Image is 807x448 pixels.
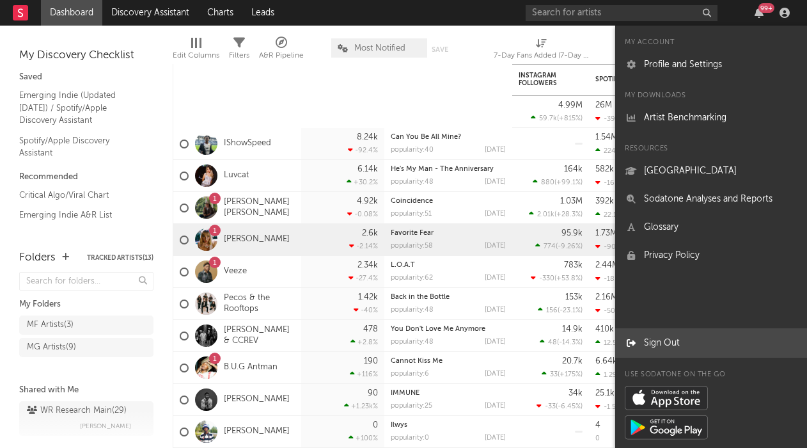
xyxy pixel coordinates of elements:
div: Ilwys [391,422,506,429]
div: 582k [595,165,614,173]
div: 6.14k [357,165,378,173]
a: MG Artists(9) [19,338,153,357]
a: [GEOGRAPHIC_DATA] [615,157,807,185]
div: 153k [565,293,583,301]
a: Luvcat [224,170,249,181]
div: 6.64k [595,357,617,365]
div: Edit Columns [173,48,219,63]
div: [DATE] [485,211,506,218]
div: -50.3k [595,307,625,315]
a: [PERSON_NAME] [PERSON_NAME] [224,197,295,219]
div: ( ) [529,210,583,218]
div: 478 [363,325,378,333]
div: 4 [595,421,600,429]
div: A&R Pipeline [259,48,304,63]
div: Instagram Followers [519,72,563,87]
a: Back in the Bottle [391,294,450,301]
div: -1.54k [595,403,624,411]
span: 156 [546,307,558,314]
span: -14.3 % [559,339,581,346]
span: -6.45 % [558,403,581,410]
span: [PERSON_NAME] [80,419,131,434]
div: popularity: 58 [391,243,433,250]
a: MF Artists(3) [19,316,153,335]
div: Edit Columns [173,32,219,69]
span: +28.3 % [556,211,581,218]
div: popularity: 40 [391,147,434,154]
div: Back in the Bottle [391,294,506,301]
div: 410k [595,325,614,333]
a: Veeze [224,266,247,277]
div: -2.14 % [349,242,378,250]
div: MF Artists ( 3 ) [27,317,74,333]
div: ( ) [535,242,583,250]
div: +1.23k % [344,402,378,410]
div: 22.1k [595,211,620,219]
div: [DATE] [485,339,506,346]
a: Privacy Policy [615,241,807,269]
div: +100 % [349,434,378,442]
div: popularity: 62 [391,275,433,282]
div: -90.6k [595,243,626,251]
div: 1.73M [595,229,617,237]
div: IMMUNE [391,390,506,397]
div: 7-Day Fans Added (7-Day Fans Added) [494,32,590,69]
div: +30.2 % [347,178,378,186]
div: 4.99M [558,101,583,109]
a: Critical Algo/Viral Chart [19,188,141,202]
div: Saved [19,70,153,85]
a: L.O.A.T [391,262,415,269]
div: 392k [595,197,614,205]
span: -9.26 % [558,243,581,250]
div: ( ) [533,178,583,186]
span: -330 [539,275,554,282]
div: popularity: 48 [391,179,434,186]
span: -33 [545,403,556,410]
div: Shared with Me [19,383,153,398]
div: Spotify Monthly Listeners [595,76,691,83]
div: ( ) [538,306,583,314]
div: 4.92k [357,197,378,205]
div: 0 [595,435,600,442]
div: -27.4 % [349,274,378,282]
span: +815 % [559,115,581,122]
div: 0 [373,421,378,429]
div: L.O.A.T [391,262,506,269]
div: -40 % [354,306,378,314]
div: A&R Pipeline [259,32,304,69]
div: 7-Day Fans Added (7-Day Fans Added) [494,48,590,63]
div: 8.24k [357,133,378,141]
div: 2.34k [357,261,378,269]
a: Glossary [615,213,807,241]
a: [PERSON_NAME] [224,426,290,437]
div: 1.29k [595,371,621,379]
div: My Downloads [615,88,807,104]
div: ( ) [531,274,583,282]
div: Filters [229,32,249,69]
div: Favorite Fear [391,230,506,237]
a: Artist Benchmarking [615,104,807,132]
div: ( ) [537,402,583,410]
a: Sodatone Analyses and Reports [615,185,807,213]
a: Cannot Kiss Me [391,358,443,365]
div: 1.54M [595,133,618,141]
a: Pecos & the Rooftops [224,293,295,315]
span: 2.01k [537,211,554,218]
input: Search for folders... [19,272,153,291]
div: 99 + [758,3,774,13]
a: Favorite Fear [391,230,434,237]
a: [PERSON_NAME] [224,394,290,405]
span: 59.7k [539,115,557,122]
span: +175 % [560,371,581,378]
div: 20.7k [562,357,583,365]
div: ( ) [540,338,583,346]
a: Profile and Settings [615,51,807,79]
div: Cannot Kiss Me [391,358,506,365]
div: [DATE] [485,403,506,410]
div: He's My Man - The Anniversary [391,166,506,173]
div: 95.9k [561,229,583,237]
a: Sign Out [615,329,807,357]
a: You Don't Love Me Anymore [391,326,485,333]
div: WR Research Main ( 29 ) [27,403,127,419]
div: popularity: 25 [391,403,432,410]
